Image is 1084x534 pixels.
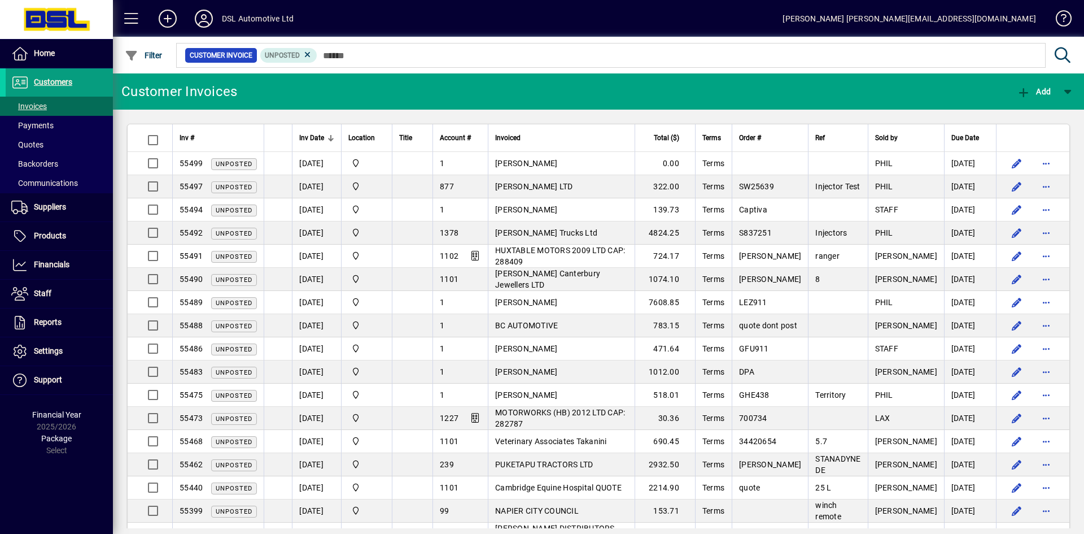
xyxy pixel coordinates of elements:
span: Central [348,458,385,471]
span: 55468 [180,437,203,446]
span: [PERSON_NAME] [495,205,557,214]
a: Home [6,40,113,68]
span: 1 [440,344,444,353]
span: Ref [815,132,825,144]
td: [DATE] [292,453,341,476]
span: MOTORWORKS (HB) 2012 LTD CAP: 282787 [495,408,625,428]
td: [DATE] [292,152,341,175]
span: Central [348,412,385,424]
button: More options [1037,177,1055,196]
td: 30.36 [635,407,695,430]
td: [DATE] [292,337,341,361]
span: Unposted [216,323,252,330]
span: HUXTABLE MOTORS 2009 LTD CAP: 288409 [495,246,625,266]
span: 25 L [815,483,831,492]
td: 1012.00 [635,361,695,384]
div: Ref [815,132,860,144]
span: 1 [440,205,444,214]
mat-chip: Customer Invoice Status: Unposted [260,48,317,63]
span: Terms [702,298,724,307]
span: 55475 [180,390,203,400]
td: [DATE] [944,175,996,198]
span: Central [348,203,385,216]
span: PHIL [875,182,893,191]
span: Unposted [216,184,252,191]
span: 1 [440,390,444,400]
td: [DATE] [944,245,996,268]
span: 99 [440,506,449,515]
span: Central [348,227,385,239]
span: Customers [34,77,72,86]
div: [PERSON_NAME] [PERSON_NAME][EMAIL_ADDRESS][DOMAIN_NAME] [783,10,1036,28]
span: Terms [702,460,724,469]
span: 55462 [180,460,203,469]
span: Unposted [216,415,252,423]
button: More options [1037,154,1055,172]
button: Filter [122,45,165,66]
span: Payments [11,121,54,130]
span: 1101 [440,483,458,492]
span: LAX [875,414,890,423]
span: quote dont post [739,321,797,330]
td: [DATE] [292,268,341,291]
span: Terms [702,275,724,284]
a: Invoices [6,97,113,116]
span: [PERSON_NAME] [875,437,937,446]
span: Terms [702,205,724,214]
span: Unposted [216,253,252,261]
span: Communications [11,179,78,188]
span: [PERSON_NAME] [739,275,801,284]
button: Edit [1008,502,1026,520]
span: PHIL [875,159,893,168]
td: 724.17 [635,245,695,268]
span: 1102 [440,251,458,261]
span: Central [348,435,385,448]
td: 2932.50 [635,453,695,476]
button: Edit [1008,224,1026,242]
div: Total ($) [642,132,689,144]
span: [PERSON_NAME] [875,460,937,469]
span: Unposted [216,299,252,307]
span: BC AUTOMOTIVE [495,321,558,330]
div: Invoiced [495,132,628,144]
span: Central [348,389,385,401]
span: Injectors [815,228,847,237]
span: Cambridge Equine Hospital QUOTE [495,483,622,492]
span: Terms [702,414,724,423]
span: Terms [702,321,724,330]
a: Payments [6,116,113,135]
a: Settings [6,337,113,366]
span: Filter [125,51,163,60]
button: Edit [1008,455,1026,474]
span: [PERSON_NAME] [875,483,937,492]
span: Settings [34,346,63,355]
span: GFU911 [739,344,769,353]
td: 2214.90 [635,476,695,500]
span: [PERSON_NAME] [875,367,937,376]
td: [DATE] [944,361,996,384]
span: Terms [702,390,724,400]
span: GHE438 [739,390,770,400]
span: Unposted [216,160,252,168]
span: PHIL [875,228,893,237]
span: Terms [702,506,724,515]
span: ranger [815,251,840,261]
span: Quotes [11,140,43,149]
span: Backorders [11,159,58,168]
span: Unposted [216,392,252,400]
span: Central [348,319,385,332]
td: 471.64 [635,337,695,361]
span: Central [348,505,385,517]
button: Edit [1008,432,1026,450]
td: [DATE] [292,175,341,198]
span: Terms [702,159,724,168]
span: Terms [702,251,724,261]
button: Profile [186,8,222,29]
a: Backorders [6,154,113,173]
button: Edit [1008,154,1026,172]
span: [PERSON_NAME] LTD [495,182,572,191]
span: 55440 [180,483,203,492]
span: [PERSON_NAME] [495,159,557,168]
button: Edit [1008,363,1026,381]
span: Reports [34,318,62,327]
